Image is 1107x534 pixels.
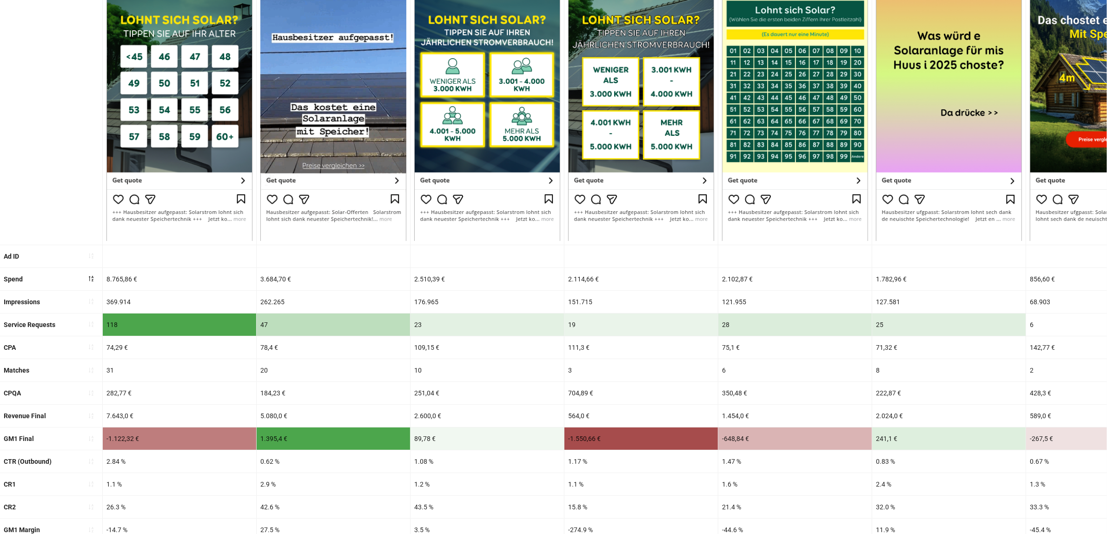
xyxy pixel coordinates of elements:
div: 350,48 € [718,382,872,404]
div: 1.17 % [564,450,718,473]
div: 75,1 € [718,336,872,359]
div: 89,78 € [411,427,564,450]
span: sort-ascending [88,504,94,510]
div: 78,4 € [257,336,410,359]
b: GM1 Final [4,435,34,442]
div: 23 [411,314,564,336]
div: -1.122,32 € [103,427,256,450]
div: 26.3 % [103,496,256,518]
div: 10 [411,359,564,381]
div: 151.715 [564,291,718,313]
div: 564,0 € [564,405,718,427]
span: sort-ascending [88,321,94,327]
div: -1.550,66 € [564,427,718,450]
b: Ad ID [4,253,19,260]
div: 19 [564,314,718,336]
div: 118 [103,314,256,336]
div: 3 [564,359,718,381]
div: 176.965 [411,291,564,313]
b: Revenue Final [4,412,46,420]
div: 282,77 € [103,382,256,404]
div: 251,04 € [411,382,564,404]
div: 2.024,0 € [872,405,1026,427]
div: 20 [257,359,410,381]
div: 1.47 % [718,450,872,473]
span: sort-ascending [88,435,94,442]
div: 43.5 % [411,496,564,518]
b: CPQA [4,389,21,397]
div: -648,84 € [718,427,872,450]
span: sort-ascending [88,367,94,374]
span: sort-ascending [88,481,94,487]
div: 47 [257,314,410,336]
div: 21.4 % [718,496,872,518]
b: Impressions [4,298,40,306]
div: 32.0 % [872,496,1026,518]
div: 2.102,87 € [718,268,872,290]
div: 31 [103,359,256,381]
div: 5.080,0 € [257,405,410,427]
span: sort-ascending [88,344,94,350]
div: 1.1 % [564,473,718,495]
div: 8 [872,359,1026,381]
div: 15.8 % [564,496,718,518]
div: 3.684,70 € [257,268,410,290]
div: 0.83 % [872,450,1026,473]
span: sort-ascending [88,527,94,533]
b: GM1 Margin [4,526,40,534]
div: 1.454,0 € [718,405,872,427]
b: CPA [4,344,16,351]
div: 241,1 € [872,427,1026,450]
div: 2.510,39 € [411,268,564,290]
span: sort-ascending [88,253,94,259]
div: 7.643,0 € [103,405,256,427]
b: CR2 [4,503,16,511]
b: Service Requests [4,321,55,328]
div: 127.581 [872,291,1026,313]
b: CR1 [4,481,16,488]
div: 2.4 % [872,473,1026,495]
div: 8.765,86 € [103,268,256,290]
div: 1.08 % [411,450,564,473]
div: 25 [872,314,1026,336]
div: 262.265 [257,291,410,313]
div: 111,3 € [564,336,718,359]
b: Matches [4,367,29,374]
div: 2.600,0 € [411,405,564,427]
div: 2.84 % [103,450,256,473]
div: 1.1 % [103,473,256,495]
div: 184,23 € [257,382,410,404]
div: 0.62 % [257,450,410,473]
div: 704,89 € [564,382,718,404]
div: 369.914 [103,291,256,313]
div: 6 [718,359,872,381]
span: sort-ascending [88,458,94,465]
div: 1.6 % [718,473,872,495]
div: 2.114,66 € [564,268,718,290]
div: 2.9 % [257,473,410,495]
span: sort-ascending [88,390,94,396]
div: 71,32 € [872,336,1026,359]
div: 121.955 [718,291,872,313]
div: 222,87 € [872,382,1026,404]
div: 42.6 % [257,496,410,518]
div: 1.2 % [411,473,564,495]
div: 74,29 € [103,336,256,359]
b: CTR (Outbound) [4,458,52,465]
div: 1.395,4 € [257,427,410,450]
span: sort-ascending [88,298,94,305]
div: 109,15 € [411,336,564,359]
span: sort-descending [88,275,94,282]
span: sort-ascending [88,413,94,419]
div: 28 [718,314,872,336]
b: Spend [4,275,23,283]
div: 1.782,96 € [872,268,1026,290]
